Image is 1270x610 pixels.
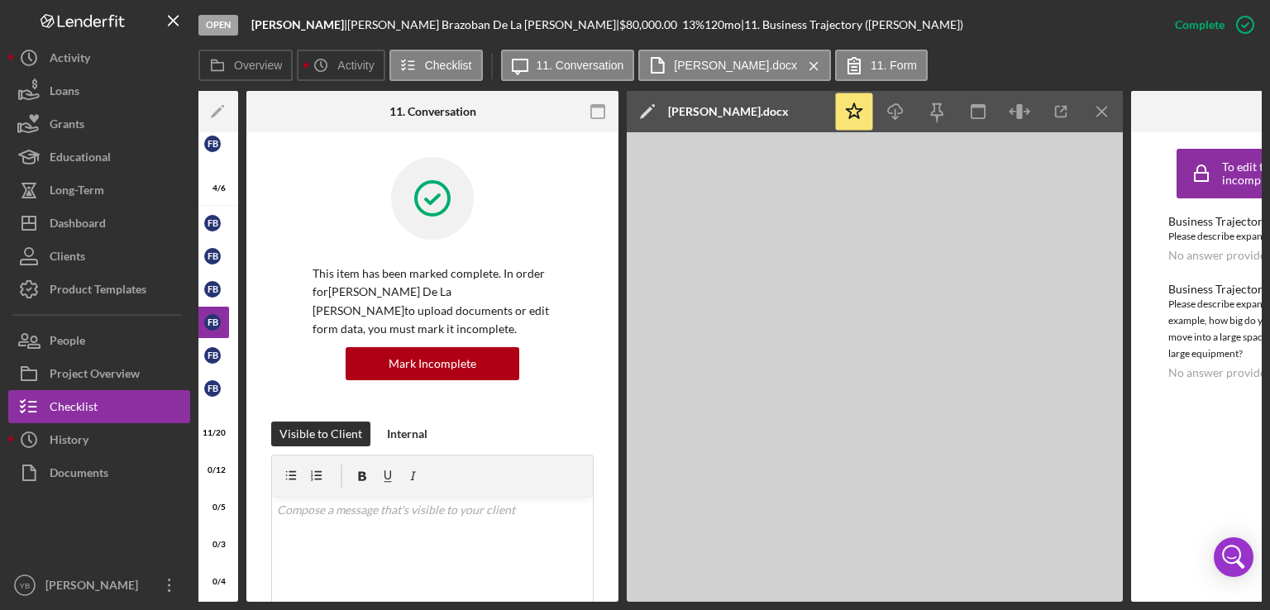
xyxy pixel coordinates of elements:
[50,390,98,427] div: Checklist
[50,174,104,211] div: Long-Term
[297,50,384,81] button: Activity
[741,18,963,31] div: | 11. Business Trajectory ([PERSON_NAME])
[8,357,190,390] button: Project Overview
[537,59,624,72] label: 11. Conversation
[271,422,370,446] button: Visible to Client
[50,74,79,112] div: Loans
[196,577,226,587] div: 0 / 4
[204,136,221,152] div: F B
[8,390,190,423] button: Checklist
[50,240,85,277] div: Clients
[8,41,190,74] button: Activity
[251,17,344,31] b: [PERSON_NAME]
[387,422,427,446] div: Internal
[8,456,190,489] button: Documents
[8,273,190,306] button: Product Templates
[41,569,149,606] div: [PERSON_NAME]
[8,174,190,207] button: Long-Term
[682,18,704,31] div: 13 %
[50,107,84,145] div: Grants
[196,540,226,550] div: 0 / 3
[389,50,483,81] button: Checklist
[389,347,476,380] div: Mark Incomplete
[50,273,146,310] div: Product Templates
[196,465,226,475] div: 0 / 12
[198,15,238,36] div: Open
[204,314,221,331] div: F B
[50,423,88,460] div: History
[50,357,140,394] div: Project Overview
[196,183,226,193] div: 4 / 6
[204,248,221,264] div: F B
[674,59,797,72] label: [PERSON_NAME].docx
[204,347,221,364] div: F B
[8,107,190,141] button: Grants
[627,132,1123,602] iframe: Document Preview
[1214,537,1253,577] div: Open Intercom Messenger
[196,503,226,512] div: 0 / 5
[279,422,362,446] div: Visible to Client
[313,264,552,339] p: This item has been marked complete. In order for [PERSON_NAME] De La [PERSON_NAME] to upload docu...
[204,281,221,298] div: F B
[638,50,831,81] button: [PERSON_NAME].docx
[337,59,374,72] label: Activity
[835,50,928,81] button: 11. Form
[389,105,476,118] div: 11. Conversation
[50,456,108,493] div: Documents
[871,59,917,72] label: 11. Form
[50,41,90,79] div: Activity
[346,347,519,380] button: Mark Incomplete
[1175,8,1225,41] div: Complete
[8,207,190,240] button: Dashboard
[347,18,619,31] div: [PERSON_NAME] Brazoban De La [PERSON_NAME] |
[198,50,293,81] button: Overview
[704,18,741,31] div: 120 mo
[8,74,190,107] button: Loans
[50,324,85,361] div: People
[1158,8,1262,41] button: Complete
[50,207,106,244] div: Dashboard
[425,59,472,72] label: Checklist
[50,141,111,178] div: Educational
[8,240,190,273] button: Clients
[204,380,221,397] div: F B
[8,141,190,174] button: Educational
[501,50,635,81] button: 11. Conversation
[204,215,221,231] div: F B
[8,324,190,357] button: People
[379,422,436,446] button: Internal
[20,581,31,590] text: YB
[668,105,789,118] div: [PERSON_NAME].docx
[196,428,226,438] div: 11 / 20
[8,423,190,456] button: History
[251,18,347,31] div: |
[8,569,190,602] button: YB[PERSON_NAME]
[619,18,682,31] div: $80,000.00
[234,59,282,72] label: Overview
